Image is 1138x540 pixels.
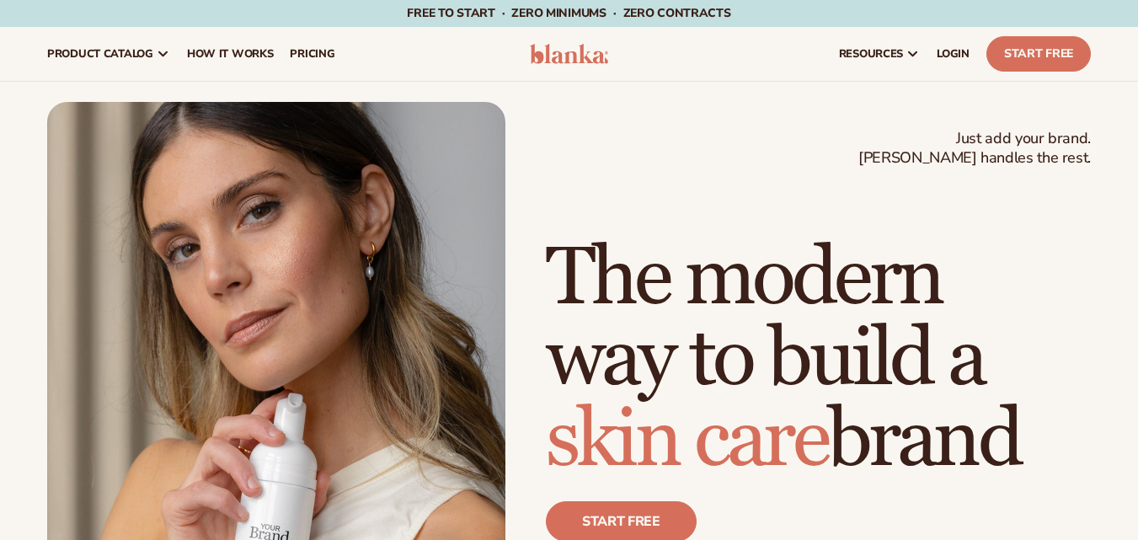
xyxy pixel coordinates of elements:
span: skin care [546,391,827,489]
span: How It Works [187,47,274,61]
img: logo [530,44,609,64]
span: Free to start · ZERO minimums · ZERO contracts [407,5,730,21]
a: product catalog [39,27,179,81]
span: product catalog [47,47,153,61]
span: LOGIN [937,47,970,61]
a: Start Free [986,36,1091,72]
span: Just add your brand. [PERSON_NAME] handles the rest. [858,129,1091,168]
a: resources [831,27,928,81]
h1: The modern way to build a brand [546,238,1091,481]
span: pricing [290,47,334,61]
a: pricing [281,27,343,81]
span: resources [839,47,903,61]
a: LOGIN [928,27,978,81]
a: How It Works [179,27,282,81]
